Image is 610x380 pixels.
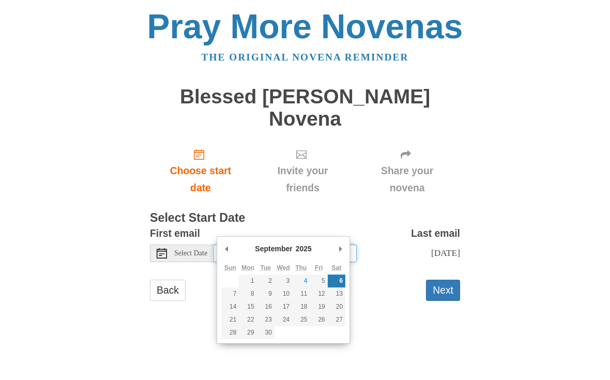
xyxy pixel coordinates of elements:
div: September [253,241,294,256]
a: Choose start date [150,140,251,202]
label: First email [150,225,200,242]
button: 23 [257,313,274,326]
span: Choose start date [160,162,241,196]
div: Click "Next" to confirm your start date first. [251,140,354,202]
span: [DATE] [431,248,460,258]
button: 25 [292,313,310,326]
abbr: Monday [241,264,254,271]
label: Last email [411,225,460,242]
span: Select Date [174,250,207,257]
button: 26 [310,313,328,326]
button: 4 [292,275,310,287]
button: 15 [239,300,256,313]
button: 7 [221,287,239,300]
button: 21 [221,313,239,326]
button: 20 [328,300,345,313]
button: 14 [221,300,239,313]
button: 18 [292,300,310,313]
abbr: Friday [315,264,323,271]
button: 12 [310,287,328,300]
div: Click "Next" to confirm your start date first. [354,140,460,202]
button: 17 [274,300,292,313]
a: Pray More Novenas [147,7,463,45]
button: 19 [310,300,328,313]
button: Previous Month [221,241,232,256]
abbr: Tuesday [261,264,271,271]
abbr: Wednesday [277,264,290,271]
span: Share your novena [364,162,450,196]
button: 24 [274,313,292,326]
button: 22 [239,313,256,326]
button: 28 [221,326,239,339]
button: 16 [257,300,274,313]
abbr: Saturday [332,264,342,271]
button: Next Month [335,241,345,256]
button: 9 [257,287,274,300]
abbr: Sunday [224,264,236,271]
button: 27 [328,313,345,326]
button: Next [426,280,460,301]
button: 2 [257,275,274,287]
button: 6 [328,275,345,287]
span: Invite your friends [262,162,344,196]
abbr: Thursday [295,264,307,271]
button: 11 [292,287,310,300]
button: 3 [274,275,292,287]
button: 5 [310,275,328,287]
h1: Blessed [PERSON_NAME] Novena [150,86,460,130]
input: Use the arrow keys to pick a date [214,245,357,262]
h3: Select Start Date [150,211,460,225]
button: 10 [274,287,292,300]
button: 1 [239,275,256,287]
button: 13 [328,287,345,300]
button: 30 [257,326,274,339]
a: The original novena reminder [202,52,409,63]
a: Back [150,280,186,301]
button: 29 [239,326,256,339]
button: 8 [239,287,256,300]
div: 2025 [294,241,313,256]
